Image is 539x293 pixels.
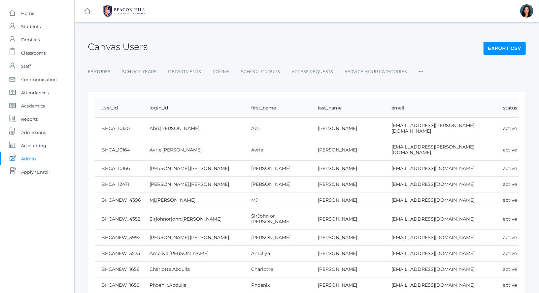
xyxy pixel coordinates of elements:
[88,42,148,52] h2: Canvas Users
[21,152,36,165] span: Admin
[385,230,496,246] td: [EMAIL_ADDRESS][DOMAIN_NAME]
[95,230,143,246] td: BHCANEW_3992
[143,177,245,192] td: [PERSON_NAME].[PERSON_NAME]
[311,246,385,262] td: [PERSON_NAME]
[95,99,143,118] th: user_id
[245,118,311,139] td: Abri
[143,161,245,177] td: [PERSON_NAME].[PERSON_NAME]
[245,246,311,262] td: Ameliya
[21,46,46,60] span: Classrooms
[245,262,311,277] td: Charlotte
[496,99,519,118] th: status
[311,230,385,246] td: [PERSON_NAME]
[143,192,245,208] td: Mj.[PERSON_NAME]
[213,65,229,78] a: Rooms
[311,208,385,230] td: [PERSON_NAME]
[21,20,41,33] span: Students
[21,165,50,179] span: Apply / Enroll
[311,192,385,208] td: [PERSON_NAME]
[245,192,311,208] td: MJ
[245,177,311,192] td: [PERSON_NAME]
[385,192,496,208] td: [EMAIL_ADDRESS][DOMAIN_NAME]
[99,3,149,20] img: BHCALogos-05-308ed15e86a5a0abce9b8dd61676a3503ac9727e845dece92d48e8588c001991.png
[311,161,385,177] td: [PERSON_NAME]
[143,230,245,246] td: [PERSON_NAME].[PERSON_NAME]
[245,208,311,230] td: SirJohn or [PERSON_NAME]
[21,139,46,152] span: Accounting
[21,60,31,73] span: Staff
[311,139,385,161] td: [PERSON_NAME]
[21,86,49,99] span: Attendances
[21,7,35,20] span: Home
[496,177,519,192] td: active
[311,118,385,139] td: [PERSON_NAME]
[143,262,245,277] td: Charlotte.Abdulla
[496,118,519,139] td: active
[311,99,385,118] th: last_name
[385,246,496,262] td: [EMAIL_ADDRESS][DOMAIN_NAME]
[496,192,519,208] td: active
[95,208,143,230] td: BHCANEW_4352
[488,45,521,51] a: Export CSV
[122,65,156,78] a: School Years
[88,65,111,78] a: Features
[245,230,311,246] td: [PERSON_NAME]
[95,177,143,192] td: BHCA_12471
[143,246,245,262] td: Ameliya.[PERSON_NAME]
[95,246,143,262] td: BHCANEW_3575
[496,230,519,246] td: active
[245,161,311,177] td: [PERSON_NAME]
[496,246,519,262] td: active
[143,118,245,139] td: Abri.[PERSON_NAME]
[484,42,526,55] button: Export CSV
[345,65,407,78] a: Service Hour Categories
[245,139,311,161] td: Avrie
[168,65,201,78] a: Departments
[385,139,496,161] td: [EMAIL_ADDRESS][PERSON_NAME][DOMAIN_NAME]
[21,126,46,139] span: Admissions
[21,33,40,46] span: Families
[496,139,519,161] td: active
[385,99,496,118] th: email
[496,262,519,277] td: active
[385,262,496,277] td: [EMAIL_ADDRESS][DOMAIN_NAME]
[143,208,245,230] td: Sirjohnorjohn.[PERSON_NAME]
[520,4,533,18] div: Curcinda Young
[95,139,143,161] td: BHCA_10164
[496,208,519,230] td: active
[95,192,143,208] td: BHCANEW_4396
[95,161,143,177] td: BHCA_10166
[21,112,38,126] span: Reports
[496,161,519,177] td: active
[385,161,496,177] td: [EMAIL_ADDRESS][DOMAIN_NAME]
[245,99,311,118] th: first_name
[385,208,496,230] td: [EMAIL_ADDRESS][DOMAIN_NAME]
[291,65,333,78] a: Access Requests
[143,99,245,118] th: login_id
[311,177,385,192] td: [PERSON_NAME]
[241,65,280,78] a: School Groups
[385,177,496,192] td: [EMAIL_ADDRESS][DOMAIN_NAME]
[143,139,245,161] td: Avrie.[PERSON_NAME]
[95,118,143,139] td: BHCA_10120
[95,262,143,277] td: BHCANEW_1656
[385,118,496,139] td: [EMAIL_ADDRESS][PERSON_NAME][DOMAIN_NAME]
[311,262,385,277] td: [PERSON_NAME]
[21,73,57,86] span: Communication
[21,99,45,112] span: Academics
